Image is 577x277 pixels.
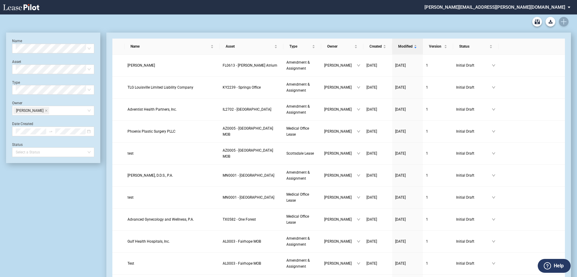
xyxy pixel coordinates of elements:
span: down [492,196,495,199]
span: AL0003 - Fairhope MOB [223,239,261,244]
a: [DATE] [366,106,389,112]
span: [DATE] [366,85,377,90]
span: Name [131,43,209,49]
span: Initial Draft [456,260,492,266]
span: [PERSON_NAME] [324,62,357,68]
span: down [492,240,495,243]
span: down [357,108,360,111]
a: 1 [426,216,450,222]
span: FL0613 - Kendall Atrium [223,63,277,68]
span: AL0003 - Fairhope MOB [223,261,261,266]
span: 1 [426,151,428,156]
a: test [127,194,217,200]
span: to [49,129,53,134]
th: Owner [321,39,363,55]
span: down [357,86,360,89]
button: Help [538,259,571,273]
a: [DATE] [395,194,420,200]
span: Anastasia Weston [13,107,49,114]
span: Christine M. Swanson, D.D.S., P.A. [127,173,173,178]
a: Adventist Health Partners, Inc. [127,106,217,112]
span: 1 [426,261,428,266]
span: 1 [426,239,428,244]
a: TLG Louisville Limited Liability Company [127,84,217,90]
span: Amendment & Assignment [286,258,310,269]
a: [DATE] [395,260,420,266]
span: Initial Draft [456,106,492,112]
a: Amendment & Assignment [286,103,318,115]
label: Name [12,39,22,43]
span: Initial Draft [456,84,492,90]
label: Type [12,80,20,85]
span: Initial Draft [456,128,492,134]
a: test [127,150,217,156]
a: [DATE] [366,62,389,68]
span: IL2702 - Bolingbrook Medical Office Building [223,107,271,112]
a: Amendment & Assignment [286,169,318,181]
span: Initial Draft [456,172,492,178]
span: down [357,262,360,265]
a: Medical Office Lease [286,125,318,137]
a: [DATE] [395,128,420,134]
a: [DATE] [366,84,389,90]
label: Asset [12,60,21,64]
span: Medical Office Lease [286,192,309,203]
span: [DATE] [366,63,377,68]
span: [PERSON_NAME] [324,238,357,244]
a: Archive [532,17,542,27]
a: MN0001 - [GEOGRAPHIC_DATA] [223,172,280,178]
span: [DATE] [366,239,377,244]
span: Mauricio T. Hernandez, M.D. [127,63,155,68]
a: Amendment & Assignment [286,81,318,93]
span: down [492,218,495,221]
span: down [492,86,495,89]
a: [DATE] [366,216,389,222]
a: FL0613 - [PERSON_NAME] Atrium [223,62,280,68]
span: [DATE] [366,195,377,200]
span: [PERSON_NAME] [324,128,357,134]
span: Phoenix Plastic Surgery PLLC [127,129,176,134]
span: Amendment & Assignment [286,104,310,115]
span: AZ0005 - North Mountain MOB [223,126,273,137]
span: down [492,174,495,177]
a: Amendment & Assignment [286,257,318,269]
a: [DATE] [395,84,420,90]
th: Type [283,39,321,55]
span: Type [289,43,311,49]
span: swap-right [49,129,53,134]
span: down [492,262,495,265]
span: [DATE] [395,195,406,200]
a: Gulf Health Hospitals, Inc. [127,238,217,244]
span: Initial Draft [456,216,492,222]
span: test [127,151,134,156]
span: down [492,152,495,155]
a: KY2239 - Springs Office [223,84,280,90]
span: [DATE] [366,107,377,112]
span: Medical Office Lease [286,214,309,225]
th: Status [453,39,498,55]
span: [DATE] [395,173,406,178]
span: [PERSON_NAME] [324,216,357,222]
a: 1 [426,106,450,112]
span: Amendment & Assignment [286,170,310,181]
a: AZ0005 - [GEOGRAPHIC_DATA] MOB [223,147,280,159]
a: AL0003 - Fairhope MOB [223,260,280,266]
a: 1 [426,62,450,68]
span: down [492,64,495,67]
span: Amendment & Assignment [286,60,310,71]
span: Owner [327,43,353,49]
span: Asset [226,43,273,49]
span: TLG Louisville Limited Liability Company [127,85,193,90]
a: [PERSON_NAME] [127,62,217,68]
a: [DATE] [395,62,420,68]
span: 1 [426,85,428,90]
md-menu: Download Blank Form List [544,17,557,27]
span: 1 [426,107,428,112]
span: Initial Draft [456,62,492,68]
a: 1 [426,150,450,156]
th: Created [363,39,392,55]
a: [DATE] [366,128,389,134]
a: 1 [426,84,450,90]
a: Amendment & Assignment [286,235,318,247]
a: AZ0005 - [GEOGRAPHIC_DATA] MOB [223,125,280,137]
